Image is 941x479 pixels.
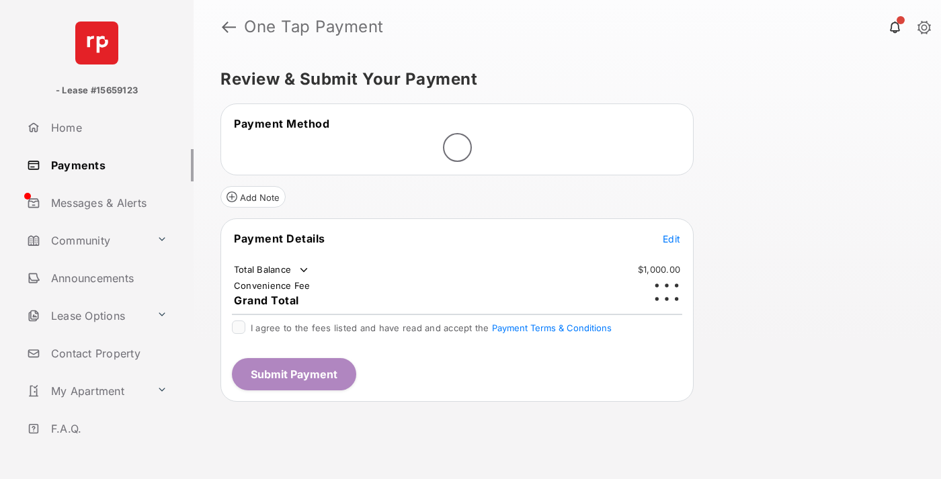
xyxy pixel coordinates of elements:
[232,358,356,390] button: Submit Payment
[220,186,286,208] button: Add Note
[637,263,681,275] td: $1,000.00
[75,21,118,64] img: svg+xml;base64,PHN2ZyB4bWxucz0iaHR0cDovL3d3dy53My5vcmcvMjAwMC9zdmciIHdpZHRoPSI2NCIgaGVpZ2h0PSI2NC...
[22,149,194,181] a: Payments
[22,262,194,294] a: Announcements
[220,71,903,87] h5: Review & Submit Your Payment
[22,112,194,144] a: Home
[22,375,151,407] a: My Apartment
[492,322,612,333] button: I agree to the fees listed and have read and accept the
[233,263,311,277] td: Total Balance
[663,232,680,245] button: Edit
[22,187,194,219] a: Messages & Alerts
[234,117,329,130] span: Payment Method
[22,300,151,332] a: Lease Options
[233,279,311,292] td: Convenience Fee
[234,294,299,307] span: Grand Total
[22,412,194,445] a: F.A.Q.
[56,84,138,97] p: - Lease #15659123
[22,224,151,257] a: Community
[244,19,384,35] strong: One Tap Payment
[22,337,194,369] a: Contact Property
[251,322,612,333] span: I agree to the fees listed and have read and accept the
[234,232,325,245] span: Payment Details
[663,233,680,245] span: Edit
